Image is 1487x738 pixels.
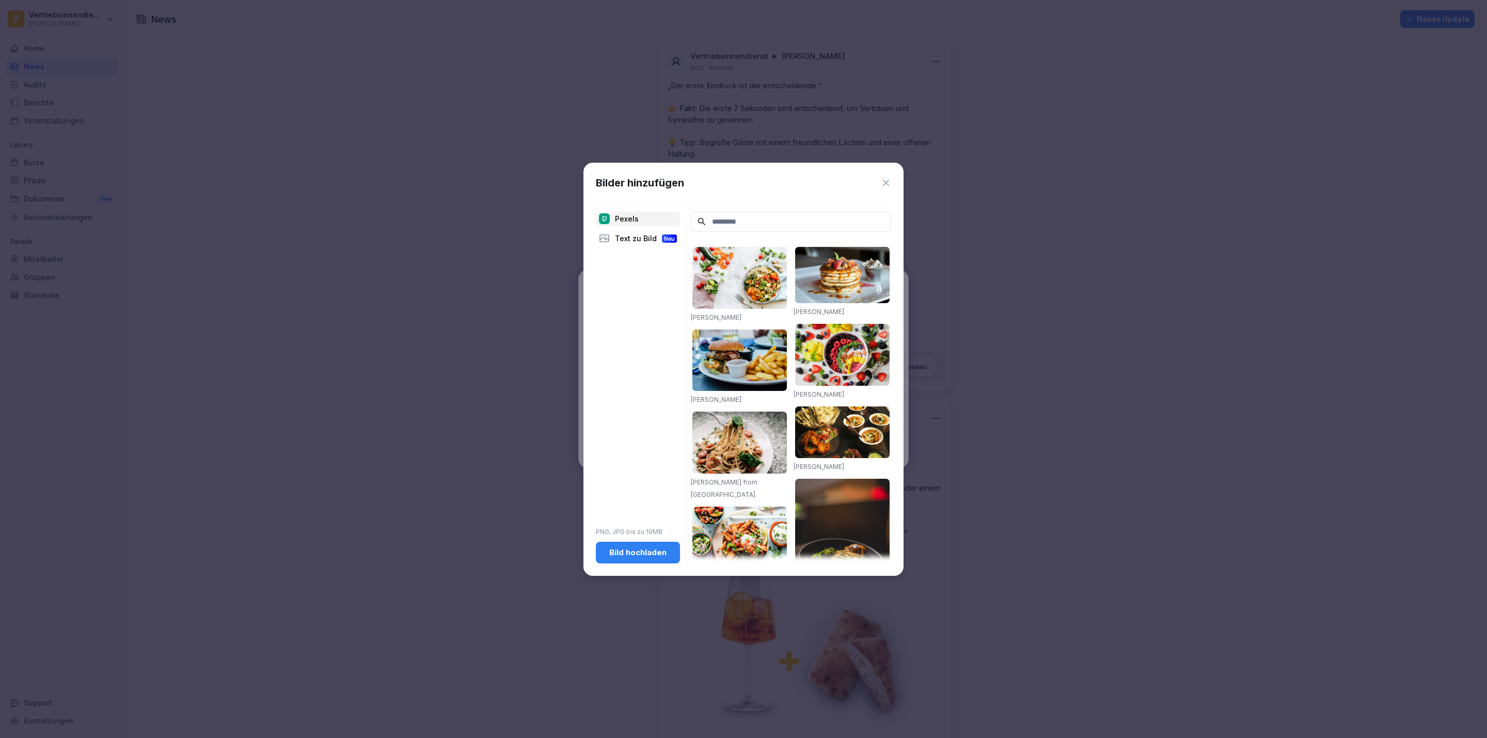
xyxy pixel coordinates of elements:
[691,478,757,498] a: [PERSON_NAME] from [GEOGRAPHIC_DATA]
[596,175,684,191] h1: Bilder hinzufügen
[599,213,610,224] img: pexels.png
[596,231,680,246] div: Text zu Bild
[692,507,787,577] img: pexels-photo-1640772.jpeg
[596,527,680,537] p: PNG, JPG bis zu 10MB
[692,247,787,309] img: pexels-photo-1640777.jpeg
[692,412,787,474] img: pexels-photo-1279330.jpeg
[795,406,890,458] img: pexels-photo-958545.jpeg
[794,463,844,470] a: [PERSON_NAME]
[794,390,844,398] a: [PERSON_NAME]
[691,313,741,321] a: [PERSON_NAME]
[692,329,787,391] img: pexels-photo-70497.jpeg
[596,212,680,226] div: Pexels
[795,247,890,303] img: pexels-photo-376464.jpeg
[662,234,677,243] div: Neu
[691,396,741,403] a: [PERSON_NAME]
[596,542,680,563] button: Bild hochladen
[795,324,890,386] img: pexels-photo-1099680.jpeg
[794,308,844,316] a: [PERSON_NAME]
[604,547,672,558] div: Bild hochladen
[795,479,890,622] img: pexels-photo-842571.jpeg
